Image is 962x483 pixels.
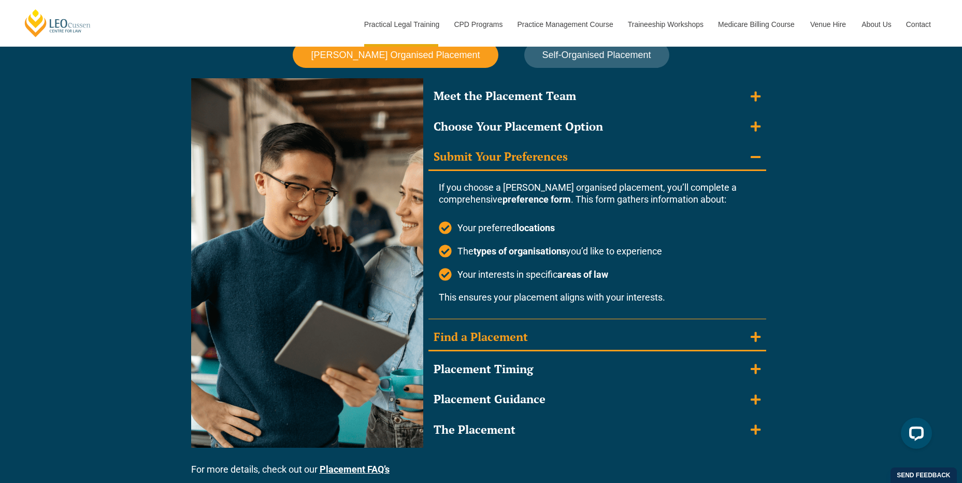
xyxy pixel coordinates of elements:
[434,330,528,345] div: Find a Placement
[428,83,766,109] summary: Meet the Placement Team
[455,245,662,257] span: The you’d like to experience
[320,464,390,475] a: Placement FAQ’s
[898,2,939,47] a: Contact
[356,2,447,47] a: Practical Legal Training
[439,181,756,206] p: If you choose a [PERSON_NAME] organised placement, you’ll complete a comprehensive . This form ga...
[710,2,802,47] a: Medicare Billing Course
[446,2,509,47] a: CPD Programs
[893,414,936,457] iframe: LiveChat chat widget
[620,2,710,47] a: Traineeship Workshops
[428,83,766,442] div: Accordion. Open links with Enter or Space, close with Escape, and navigate with Arrow Keys
[428,114,766,139] summary: Choose Your Placement Option
[434,362,533,377] div: Placement Timing
[854,2,898,47] a: About Us
[516,222,555,233] strong: locations
[557,269,608,280] strong: areas of law
[542,50,651,61] span: Self-Organised Placement
[428,357,766,382] summary: Placement Timing
[473,246,566,257] strong: types of organisations
[191,464,318,475] span: For more details, check out our
[434,119,603,134] div: Choose Your Placement Option
[311,50,480,61] span: [PERSON_NAME] Organised Placement
[439,291,756,303] p: This ensures your placement aligns with your interests.
[434,422,515,437] div: The Placement
[434,392,545,407] div: Placement Guidance
[434,89,576,104] div: Meet the Placement Team
[455,222,555,234] span: Your preferred
[502,194,571,205] strong: preference form
[455,268,608,280] span: Your interests in specific
[428,387,766,412] summary: Placement Guidance
[510,2,620,47] a: Practice Management Course
[802,2,854,47] a: Venue Hire
[428,417,766,443] summary: The Placement
[186,42,777,453] div: Tabs. Open items with Enter or Space, close with Escape and navigate using the Arrow keys.
[23,8,92,38] a: [PERSON_NAME] Centre for Law
[428,324,766,351] summary: Find a Placement
[428,144,766,171] summary: Submit Your Preferences
[434,149,568,164] div: Submit Your Preferences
